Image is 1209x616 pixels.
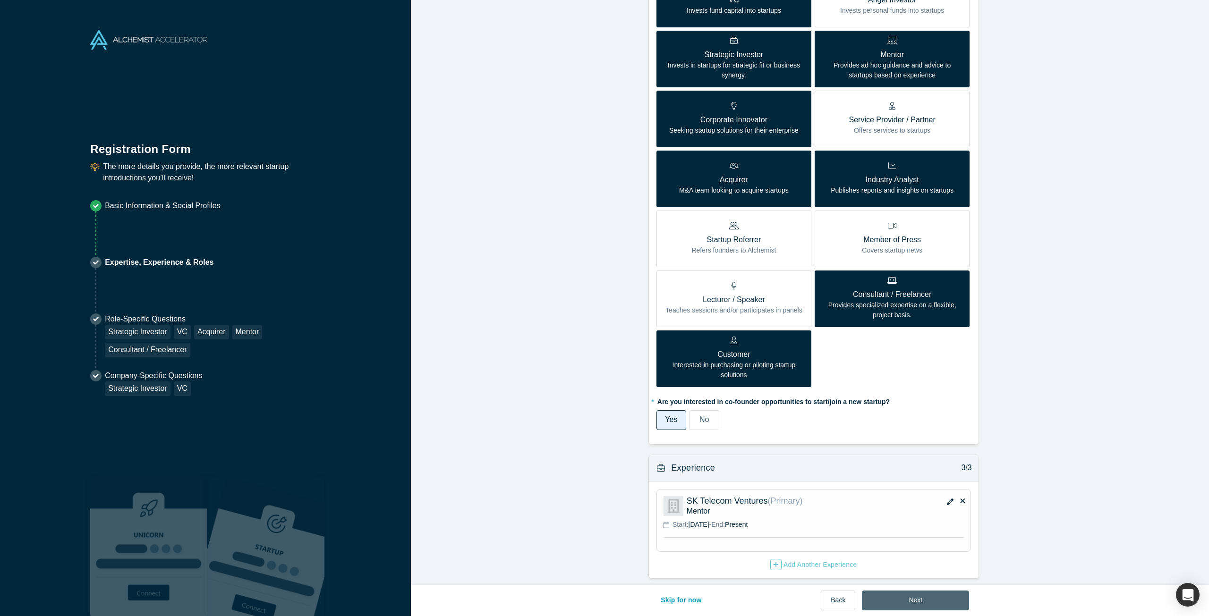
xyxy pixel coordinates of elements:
[105,313,321,325] p: Role-Specific Questions
[656,394,971,407] label: Are you interested in co-founder opportunities to start/join a new startup?
[669,114,799,126] p: Corporate Innovator
[679,186,789,195] p: M&A team looking to acquire startups
[669,126,799,135] p: Seeking startup solutions for their enterprise
[687,506,964,516] p: Mentor
[725,521,748,528] span: Present
[174,381,191,396] div: VC
[840,6,944,16] p: Invests personal funds into startups
[103,161,321,184] p: The more details you provide, the more relevant startup introductions you’ll receive!
[207,477,324,616] img: Prism AI
[174,325,191,339] div: VC
[831,174,954,186] p: Industry Analyst
[105,343,190,357] div: Consultant / Freelancer
[711,521,725,528] span: End:
[90,131,321,158] h1: Registration Form
[665,415,677,423] span: Yes
[862,591,969,610] button: Next
[664,360,804,380] p: Interested in purchasing or piloting startup solutions
[105,381,170,396] div: Strategic Investor
[194,325,229,339] div: Acquirer
[105,200,221,211] p: Basic Information & Social Profiles
[831,186,954,195] p: Publishes reports and insights on startups
[687,496,894,506] p: SK Telecom Ventures
[665,294,802,305] p: Lecturer / Speaker
[105,257,213,268] p: Expertise, Experience & Roles
[862,245,922,255] p: Covers startup news
[651,591,712,610] button: Skip for now
[770,559,857,570] div: Add Another Experience
[689,521,709,528] span: [DATE]
[821,591,855,610] button: Back
[105,325,170,339] div: Strategic Investor
[90,477,207,616] img: Robust Technologies
[232,325,263,339] div: Mentor
[699,415,709,423] span: No
[822,289,962,300] p: Consultant / Freelancer
[664,60,804,80] p: Invests in startups for strategic fit or business synergy.
[822,60,962,80] p: Provides ad hoc guidance and advice to startups based on experience
[849,126,936,135] p: Offers services to startups
[671,462,715,474] h3: Experience
[862,234,922,245] p: Member of Press
[768,496,803,506] span: (Primary)
[673,520,748,530] p: -
[822,300,962,320] p: Provides specialized expertise on a flexible, project basis.
[664,496,683,516] img: SK Telecom Ventures logo
[691,245,776,255] p: Refers founders to Alchemist
[956,462,972,473] p: 3/3
[90,30,207,50] img: Alchemist Accelerator Logo
[849,114,936,126] p: Service Provider / Partner
[665,305,802,315] p: Teaches sessions and/or participates in panels
[687,6,781,16] p: Invests fund capital into startups
[691,234,776,245] p: Startup Referrer
[822,49,962,60] p: Mentor
[664,49,804,60] p: Strategic Investor
[105,370,202,381] p: Company-Specific Questions
[673,521,688,528] span: Start:
[664,349,804,360] p: Customer
[770,558,858,571] button: Add Another Experience
[679,174,789,186] p: Acquirer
